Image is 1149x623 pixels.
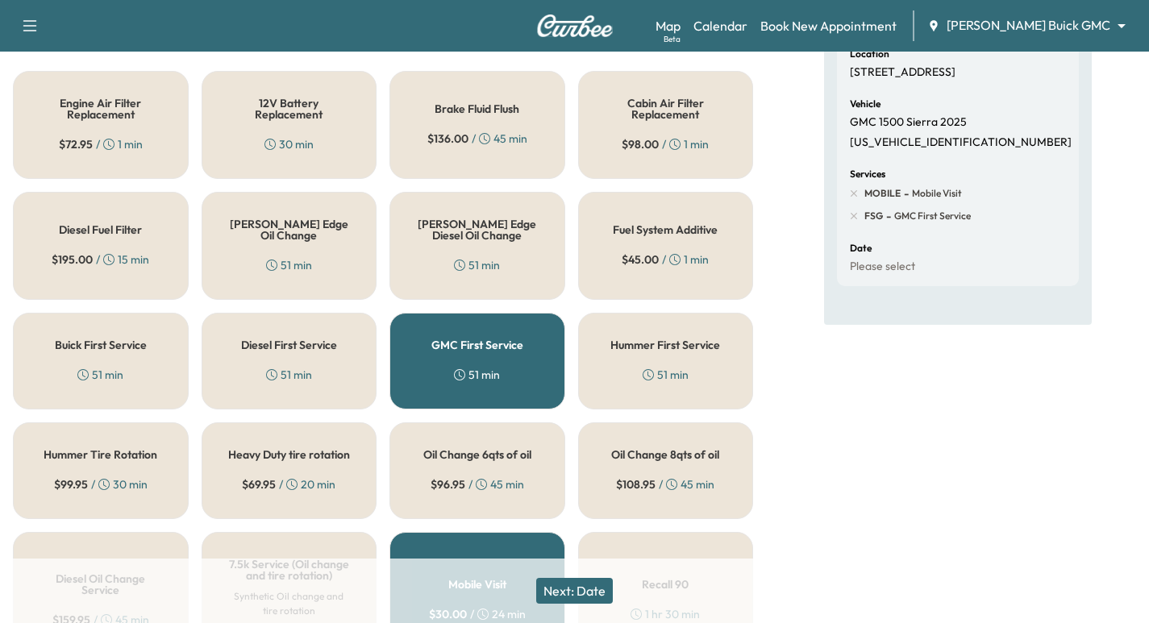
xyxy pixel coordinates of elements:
[643,367,689,383] div: 51 min
[431,476,465,492] span: $ 96.95
[864,187,901,200] span: MOBILE
[850,260,915,274] p: Please select
[266,367,312,383] div: 51 min
[77,367,123,383] div: 51 min
[850,99,880,109] h6: Vehicle
[850,115,967,130] p: GMC 1500 Sierra 2025
[431,476,524,492] div: / 45 min
[454,367,500,383] div: 51 min
[760,16,897,35] a: Book New Appointment
[59,136,143,152] div: / 1 min
[242,476,276,492] span: $ 69.95
[454,257,500,273] div: 51 min
[622,251,709,268] div: / 1 min
[622,251,659,268] span: $ 45.00
[947,16,1110,35] span: [PERSON_NAME] Buick GMC
[416,218,539,241] h5: [PERSON_NAME] Edge Diesel Oil Change
[427,131,527,147] div: / 45 min
[228,449,350,460] h5: Heavy Duty tire rotation
[264,136,314,152] div: 30 min
[613,224,718,235] h5: Fuel System Additive
[427,131,468,147] span: $ 136.00
[228,98,351,120] h5: 12V Battery Replacement
[59,136,93,152] span: $ 72.95
[850,49,889,59] h6: Location
[622,136,709,152] div: / 1 min
[656,16,681,35] a: MapBeta
[52,251,149,268] div: / 15 min
[54,476,148,492] div: / 30 min
[431,339,523,351] h5: GMC First Service
[52,251,93,268] span: $ 195.00
[850,169,885,179] h6: Services
[611,449,719,460] h5: Oil Change 8qts of oil
[850,243,872,253] h6: Date
[435,103,519,114] h5: Brake Fluid Flush
[616,476,714,492] div: / 45 min
[610,339,720,351] h5: Hummer First Service
[850,65,955,80] p: [STREET_ADDRESS]
[59,224,142,235] h5: Diesel Fuel Filter
[901,185,909,201] span: -
[883,208,891,224] span: -
[536,578,613,604] button: Next: Date
[616,476,656,492] span: $ 108.95
[536,15,614,37] img: Curbee Logo
[40,98,162,120] h5: Engine Air Filter Replacement
[864,210,883,222] span: FSG
[228,218,351,241] h5: [PERSON_NAME] Edge Oil Change
[850,135,1072,150] p: [US_VEHICLE_IDENTIFICATION_NUMBER]
[909,187,962,200] span: Mobile Visit
[241,339,337,351] h5: Diesel First Service
[54,476,88,492] span: $ 99.95
[423,449,531,460] h5: Oil Change 6qts of oil
[55,339,147,351] h5: Buick First Service
[605,98,727,120] h5: Cabin Air Filter Replacement
[266,257,312,273] div: 51 min
[44,449,157,460] h5: Hummer Tire Rotation
[664,33,681,45] div: Beta
[693,16,747,35] a: Calendar
[622,136,659,152] span: $ 98.00
[891,210,971,222] span: GMC First Service
[242,476,335,492] div: / 20 min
